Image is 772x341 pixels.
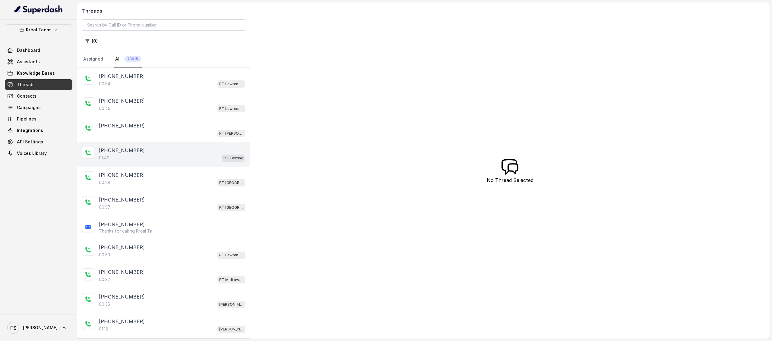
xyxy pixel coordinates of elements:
[223,155,243,161] p: RT Testing
[99,180,110,186] p: 00:28
[5,136,72,147] a: API Settings
[17,47,40,53] span: Dashboard
[82,19,245,31] input: Search by Call ID or Phone Number
[17,59,40,65] span: Assistants
[219,180,243,186] p: RT [GEOGRAPHIC_DATA] / EN
[219,277,243,283] p: RT Midtown / EN
[5,148,72,159] a: Voices Library
[5,102,72,113] a: Campaigns
[487,177,533,184] p: No Thread Selected
[219,252,243,258] p: RT Lawrenceville
[5,56,72,67] a: Assistants
[23,325,58,331] span: [PERSON_NAME]
[219,326,243,332] p: [PERSON_NAME] / EN
[219,130,243,136] p: RT [PERSON_NAME][GEOGRAPHIC_DATA] / EN
[17,139,43,145] span: API Settings
[5,68,72,79] a: Knowledge Bases
[99,81,110,87] p: 00:54
[99,228,157,234] p: Thanks for calling Rreal Tacos! Want to make a reservation? [URL][DOMAIN_NAME] Call managed by [U...
[17,150,47,156] span: Voices Library
[219,106,243,112] p: RT Lawrenceville
[219,302,243,308] p: [PERSON_NAME] / EN
[5,79,72,90] a: Threads
[17,82,35,88] span: Threads
[5,125,72,136] a: Integrations
[5,114,72,124] a: Pipelines
[99,293,145,300] p: [PHONE_NUMBER]
[219,81,243,87] p: RT Lawrenceville
[17,105,41,111] span: Campaigns
[82,51,245,67] nav: Tabs
[14,5,63,14] img: light.svg
[5,91,72,102] a: Contacts
[17,93,36,99] span: Contacts
[99,147,145,154] p: [PHONE_NUMBER]
[5,45,72,56] a: Dashboard
[99,105,110,111] p: 00:45
[99,252,110,258] p: 00:53
[82,7,245,14] h2: Threads
[5,319,72,336] a: [PERSON_NAME]
[82,36,101,46] button: (0)
[219,205,243,211] p: RT [GEOGRAPHIC_DATA] / EN
[99,221,145,228] p: [PHONE_NUMBER]
[99,268,145,276] p: [PHONE_NUMBER]
[99,97,145,105] p: [PHONE_NUMBER]
[114,51,142,67] a: All73615
[26,26,52,33] p: Rreal Tacos
[99,326,108,332] p: 01:12
[99,73,145,80] p: [PHONE_NUMBER]
[99,244,145,251] p: [PHONE_NUMBER]
[124,56,141,62] span: 73615
[99,155,109,161] p: 01:49
[5,24,72,35] button: Rreal Tacos
[99,277,110,283] p: 00:37
[99,196,145,203] p: [PHONE_NUMBER]
[99,122,145,129] p: [PHONE_NUMBER]
[10,325,17,331] text: FS
[99,204,110,210] p: 00:57
[17,70,55,76] span: Knowledge Bases
[99,301,110,307] p: 00:35
[99,318,145,325] p: [PHONE_NUMBER]
[17,116,36,122] span: Pipelines
[17,127,43,133] span: Integrations
[82,51,104,67] a: Assigned
[99,171,145,179] p: [PHONE_NUMBER]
